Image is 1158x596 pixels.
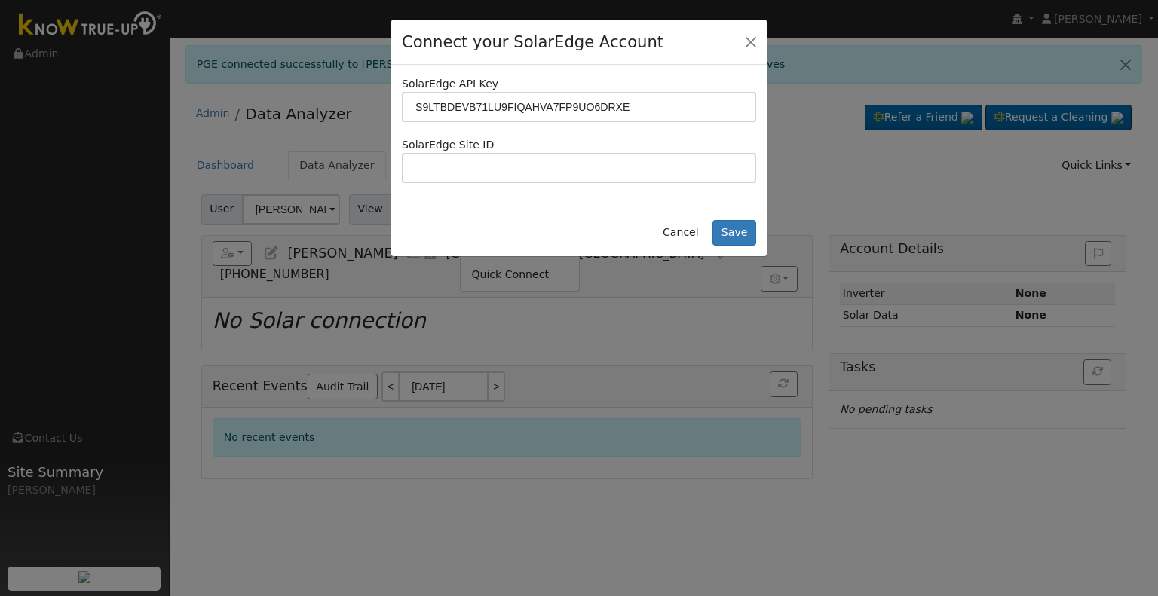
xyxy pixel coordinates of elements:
[654,220,707,246] button: Cancel
[712,220,756,246] button: Save
[740,31,761,52] button: Close
[402,76,498,92] label: SolarEdge API Key
[402,30,663,54] h4: Connect your SolarEdge Account
[402,137,494,153] label: SolarEdge Site ID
